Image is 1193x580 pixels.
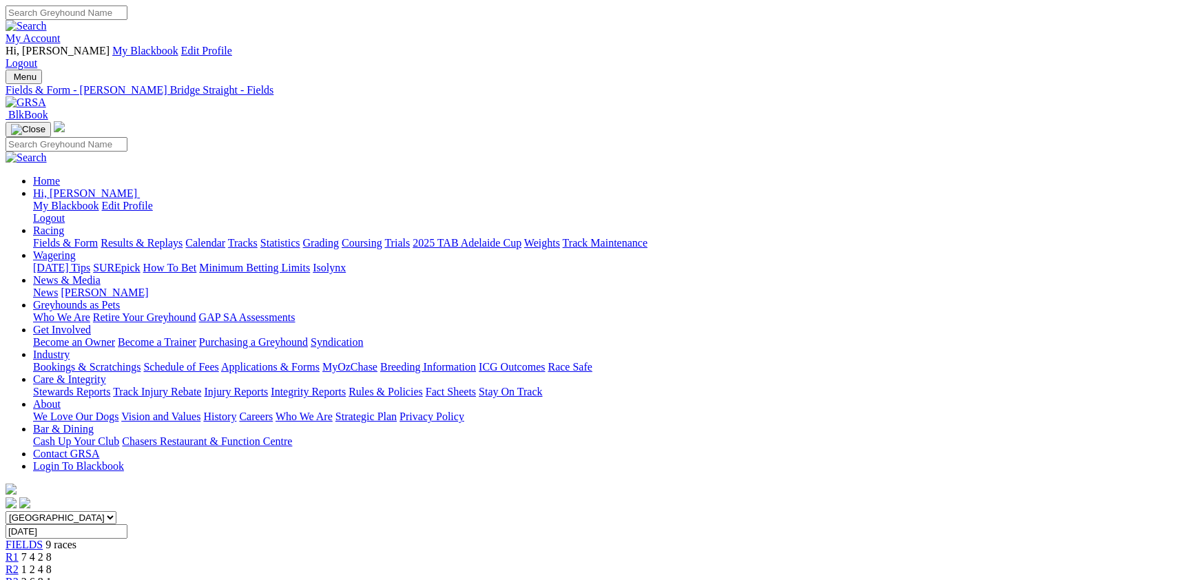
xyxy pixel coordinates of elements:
[6,563,19,575] a: R2
[204,386,268,397] a: Injury Reports
[6,137,127,152] input: Search
[33,187,140,199] a: Hi, [PERSON_NAME]
[33,324,91,335] a: Get Involved
[6,539,43,550] span: FIELDS
[185,237,225,249] a: Calendar
[19,497,30,508] img: twitter.svg
[33,336,115,348] a: Become an Owner
[479,386,542,397] a: Stay On Track
[349,386,423,397] a: Rules & Policies
[101,237,183,249] a: Results & Replays
[33,448,99,459] a: Contact GRSA
[54,121,65,132] img: logo-grsa-white.png
[143,361,218,373] a: Schedule of Fees
[8,109,48,121] span: BlkBook
[313,262,346,273] a: Isolynx
[33,311,90,323] a: Who We Are
[524,237,560,249] a: Weights
[112,45,178,56] a: My Blackbook
[33,249,76,261] a: Wagering
[426,386,476,397] a: Fact Sheets
[271,386,346,397] a: Integrity Reports
[33,361,1187,373] div: Industry
[33,386,110,397] a: Stewards Reports
[33,398,61,410] a: About
[122,435,292,447] a: Chasers Restaurant & Function Centre
[6,32,61,44] a: My Account
[33,237,98,249] a: Fields & Form
[33,175,60,187] a: Home
[33,225,64,236] a: Racing
[33,287,58,298] a: News
[33,373,106,385] a: Care & Integrity
[199,336,308,348] a: Purchasing a Greyhound
[33,200,1187,225] div: Hi, [PERSON_NAME]
[322,361,377,373] a: MyOzChase
[61,287,148,298] a: [PERSON_NAME]
[102,200,153,211] a: Edit Profile
[303,237,339,249] a: Grading
[33,311,1187,324] div: Greyhounds as Pets
[6,70,42,84] button: Toggle navigation
[33,411,118,422] a: We Love Our Dogs
[199,311,295,323] a: GAP SA Assessments
[33,187,137,199] span: Hi, [PERSON_NAME]
[276,411,333,422] a: Who We Are
[33,336,1187,349] div: Get Involved
[6,45,1187,70] div: My Account
[45,539,76,550] span: 9 races
[33,435,119,447] a: Cash Up Your Club
[121,411,200,422] a: Vision and Values
[33,423,94,435] a: Bar & Dining
[413,237,521,249] a: 2025 TAB Adelaide Cup
[6,6,127,20] input: Search
[6,497,17,508] img: facebook.svg
[33,361,141,373] a: Bookings & Scratchings
[21,551,52,563] span: 7 4 2 8
[260,237,300,249] a: Statistics
[33,386,1187,398] div: Care & Integrity
[33,435,1187,448] div: Bar & Dining
[6,122,51,137] button: Toggle navigation
[221,361,320,373] a: Applications & Forms
[33,287,1187,299] div: News & Media
[118,336,196,348] a: Become a Trainer
[563,237,647,249] a: Track Maintenance
[93,262,140,273] a: SUREpick
[6,20,47,32] img: Search
[33,349,70,360] a: Industry
[33,274,101,286] a: News & Media
[113,386,201,397] a: Track Injury Rebate
[33,200,99,211] a: My Blackbook
[21,563,52,575] span: 1 2 4 8
[33,262,1187,274] div: Wagering
[6,551,19,563] a: R1
[14,72,37,82] span: Menu
[6,109,48,121] a: BlkBook
[143,262,197,273] a: How To Bet
[342,237,382,249] a: Coursing
[33,237,1187,249] div: Racing
[380,361,476,373] a: Breeding Information
[33,299,120,311] a: Greyhounds as Pets
[384,237,410,249] a: Trials
[203,411,236,422] a: History
[6,152,47,164] img: Search
[6,57,37,69] a: Logout
[479,361,545,373] a: ICG Outcomes
[199,262,310,273] a: Minimum Betting Limits
[239,411,273,422] a: Careers
[181,45,232,56] a: Edit Profile
[33,411,1187,423] div: About
[6,84,1187,96] a: Fields & Form - [PERSON_NAME] Bridge Straight - Fields
[548,361,592,373] a: Race Safe
[33,460,124,472] a: Login To Blackbook
[6,96,46,109] img: GRSA
[228,237,258,249] a: Tracks
[6,484,17,495] img: logo-grsa-white.png
[400,411,464,422] a: Privacy Policy
[11,124,45,135] img: Close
